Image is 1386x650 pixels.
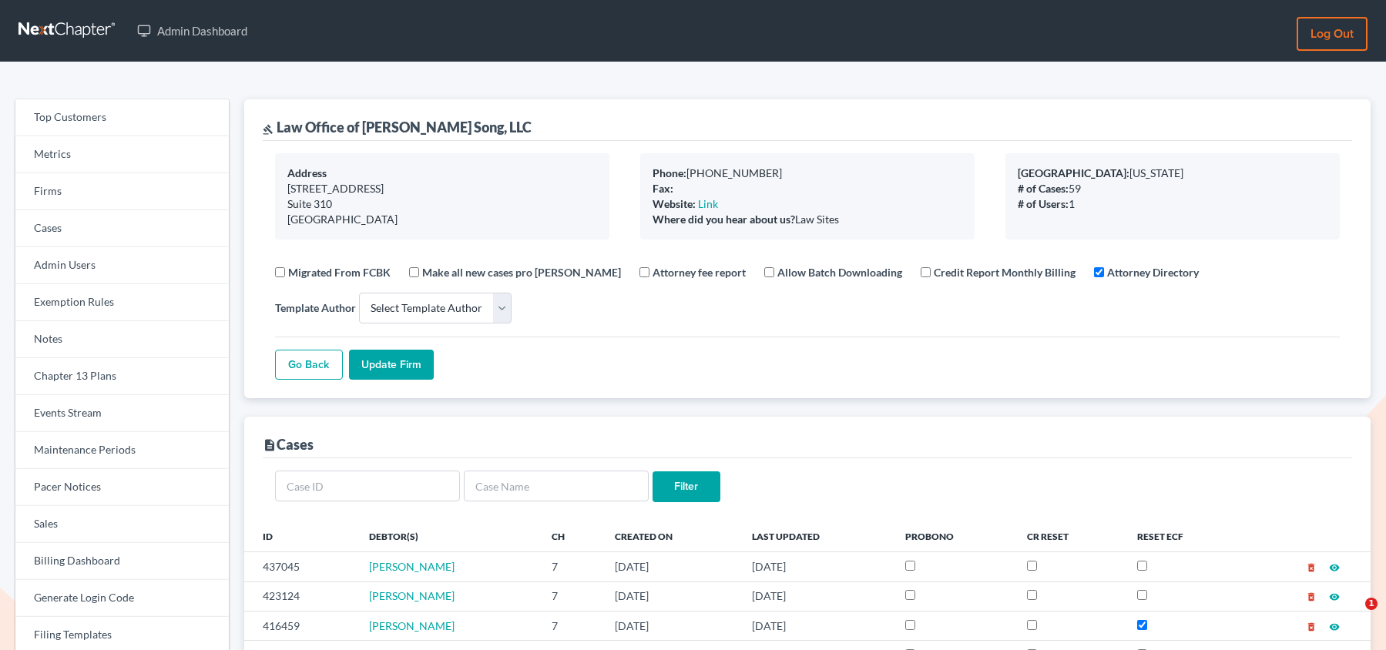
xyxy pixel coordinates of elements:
i: visibility [1329,562,1340,573]
a: Top Customers [15,99,229,136]
input: Update Firm [349,350,434,380]
b: Address [287,166,327,179]
input: Case Name [464,471,649,501]
a: Cases [15,210,229,247]
th: Created On [602,521,740,551]
a: Generate Login Code [15,580,229,617]
div: 1 [1018,196,1327,212]
td: 437045 [244,552,357,581]
td: 7 [539,611,602,640]
td: [DATE] [740,552,893,581]
div: Suite 310 [287,196,597,212]
div: 59 [1018,181,1327,196]
a: Pacer Notices [15,469,229,506]
i: delete_forever [1306,591,1317,602]
label: Migrated From FCBK [288,264,391,280]
label: Template Author [275,300,356,316]
a: Firms [15,173,229,210]
div: [US_STATE] [1018,166,1327,181]
input: Filter [653,471,720,502]
i: delete_forever [1306,562,1317,573]
label: Allow Batch Downloading [777,264,902,280]
label: Credit Report Monthly Billing [934,264,1076,280]
a: Metrics [15,136,229,173]
a: Exemption Rules [15,284,229,321]
th: CR Reset [1015,521,1125,551]
td: 7 [539,581,602,611]
a: delete_forever [1306,619,1317,632]
b: [GEOGRAPHIC_DATA]: [1018,166,1129,179]
td: 423124 [244,581,357,611]
td: [DATE] [602,581,740,611]
b: Where did you hear about us? [653,213,795,226]
th: Last Updated [740,521,893,551]
b: # of Cases: [1018,182,1069,195]
b: # of Users: [1018,197,1069,210]
a: delete_forever [1306,589,1317,602]
a: [PERSON_NAME] [369,619,455,632]
b: Website: [653,197,696,210]
input: Case ID [275,471,460,501]
td: [DATE] [602,552,740,581]
div: Law Office of [PERSON_NAME] Song, LLC [263,118,532,136]
th: ProBono [893,521,1015,551]
div: Law Sites [653,212,962,227]
a: Sales [15,506,229,543]
a: visibility [1329,589,1340,602]
i: delete_forever [1306,622,1317,632]
td: [DATE] [740,581,893,611]
a: delete_forever [1306,560,1317,573]
td: [DATE] [602,611,740,640]
td: 7 [539,552,602,581]
label: Attorney Directory [1107,264,1199,280]
div: [PHONE_NUMBER] [653,166,962,181]
a: Maintenance Periods [15,432,229,469]
div: [GEOGRAPHIC_DATA] [287,212,597,227]
i: description [263,438,277,452]
a: Billing Dashboard [15,543,229,580]
th: Reset ECF [1125,521,1243,551]
label: Make all new cases pro [PERSON_NAME] [422,264,621,280]
a: Admin Users [15,247,229,284]
th: ID [244,521,357,551]
a: Chapter 13 Plans [15,358,229,395]
div: Cases [263,435,314,454]
label: Attorney fee report [653,264,746,280]
a: visibility [1329,619,1340,632]
a: Notes [15,321,229,358]
th: Ch [539,521,602,551]
i: visibility [1329,591,1340,602]
span: 1 [1365,598,1378,610]
td: 416459 [244,611,357,640]
a: Go Back [275,350,343,380]
a: Log out [1297,17,1368,51]
iframe: Intercom live chat [1334,598,1371,635]
th: Debtor(s) [357,521,540,551]
b: Phone: [653,166,686,179]
td: [DATE] [740,611,893,640]
a: visibility [1329,560,1340,573]
div: [STREET_ADDRESS] [287,181,597,196]
a: Admin Dashboard [129,17,255,45]
a: Events Stream [15,395,229,432]
b: Fax: [653,182,673,195]
a: Link [698,197,718,210]
i: gavel [263,124,274,135]
a: [PERSON_NAME] [369,560,455,573]
a: [PERSON_NAME] [369,589,455,602]
i: visibility [1329,622,1340,632]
